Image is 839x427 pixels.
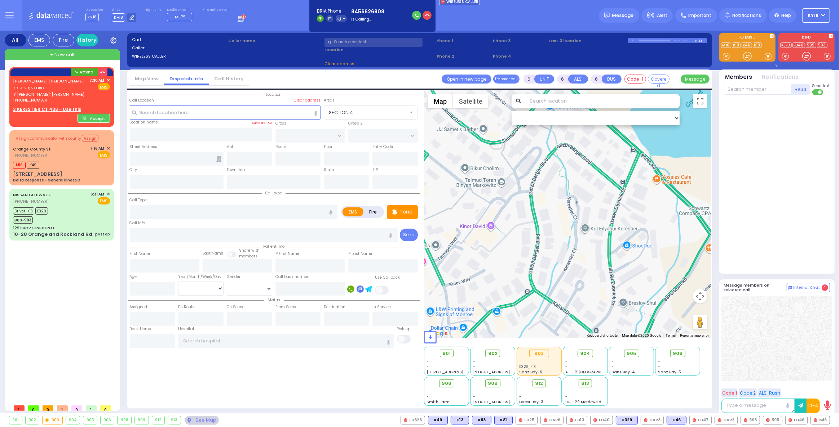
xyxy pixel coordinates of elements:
button: Message [681,75,710,84]
span: [STREET_ADDRESS][PERSON_NAME] [473,399,541,405]
div: CAR3 [641,416,664,424]
div: 903 [43,416,62,424]
button: ALS-Rush [758,388,781,397]
span: Clear address [324,61,354,67]
a: 593 [817,42,827,48]
a: FD46 [792,42,805,48]
button: UNIT [534,75,554,84]
span: Sanz Bay-4 [612,369,635,375]
div: 595 [763,416,782,424]
small: Share with [239,248,260,253]
label: First Name [130,251,150,257]
label: Areas [324,98,335,103]
a: Dispatch info [164,75,209,82]
label: Age [130,274,137,280]
span: Notifications [732,12,761,19]
span: - [427,359,429,364]
label: WIRELESS CALLER [132,53,226,59]
label: Township [227,167,245,173]
span: Phone 1 [437,38,490,44]
div: [STREET_ADDRESS] [13,171,62,178]
span: - [565,364,568,369]
div: K329 [616,416,638,424]
span: - [658,359,660,364]
span: - [427,364,429,369]
span: [STREET_ADDRESS][PERSON_NAME] [473,369,541,375]
button: Notifications [762,73,799,81]
label: ZIP [372,167,378,173]
u: 3 KERESTIER CT 406 - Use this [13,106,81,112]
div: K83 [472,416,491,424]
button: Drag Pegman onto the map to open Street View [693,315,707,329]
input: Search member [724,84,791,95]
label: Cross 1 [275,121,288,126]
span: K49 [27,162,39,169]
a: KJFD [780,42,792,48]
label: EMS [343,207,363,216]
img: red-radio-icon.svg [789,418,792,422]
span: AT - 2 [GEOGRAPHIC_DATA] [565,369,619,375]
div: 912 [152,416,165,424]
span: MF75 [175,14,186,20]
div: 909 [135,416,149,424]
span: Send text [812,83,830,89]
button: Accept [78,114,110,123]
span: Message [612,12,634,19]
div: 901 [9,416,22,424]
img: message.svg [604,13,610,18]
span: Status [264,297,284,303]
div: BLS [451,416,469,424]
span: SECTION 4 [329,109,353,116]
u: EMS [100,85,108,90]
span: 0 [28,405,39,411]
div: FD47 [689,416,712,424]
img: red-radio-icon.svg [570,418,573,422]
span: KY18 [85,13,99,21]
button: Code 2 [739,388,757,397]
label: Last 3 location [549,38,628,44]
label: Location [324,47,434,53]
label: Caller: [132,45,226,51]
span: [PHONE_NUMBER] [13,198,49,204]
img: red-radio-icon.svg [693,418,696,422]
div: 129 SHORTLINE DEPOT [13,225,55,231]
img: red-radio-icon.svg [718,418,721,422]
label: Night unit [145,8,161,12]
span: K329, K13 [519,364,536,369]
span: 1 [14,405,25,411]
span: 0 [100,405,111,411]
span: Sanz Bay-5 [658,369,681,375]
div: K46 [667,416,686,424]
span: - [473,364,475,369]
a: Open in new page [442,75,491,84]
span: SECTION 4 [324,105,418,119]
div: FD40 [590,416,613,424]
img: red-radio-icon.svg [544,418,547,422]
div: FD13 [566,416,587,424]
label: Hospital [178,326,194,332]
span: 913 [581,380,589,387]
label: Cad: [132,37,226,43]
span: [PHONE_NUMBER] [13,97,49,103]
span: ✕ [107,191,110,197]
span: ✕ [107,77,110,84]
label: Apt [227,144,233,150]
span: - [565,359,568,364]
img: red-radio-icon.svg [744,418,747,422]
div: See map [185,416,219,425]
span: K329 [35,207,48,215]
span: SECTION 4 [324,106,407,119]
div: 10-28 Orange and Rockland Rd [13,231,92,238]
div: 902 [26,416,39,424]
label: Fire units on call [203,8,230,12]
small: is Calling... [351,17,371,22]
img: Google [426,329,450,338]
p: Tone [399,208,412,216]
span: M16 [13,162,26,169]
label: Call Location [130,98,154,103]
button: Transfer call [493,75,520,84]
a: History [76,34,98,46]
button: Toggle fullscreen view [693,94,707,108]
img: red-radio-icon.svg [644,418,648,422]
div: K81 [494,416,513,424]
